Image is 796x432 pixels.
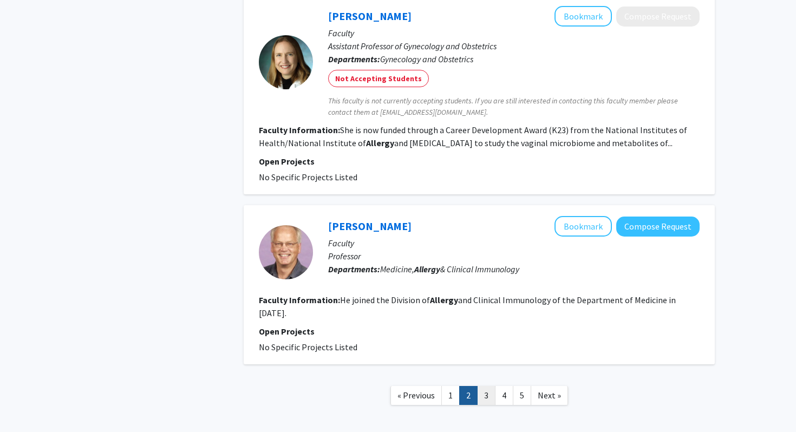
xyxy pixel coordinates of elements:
[459,386,478,405] a: 2
[328,219,412,233] a: [PERSON_NAME]
[259,294,676,318] fg-read-more: He joined the Division of and Clinical Immunology of the Department of Medicine in [DATE].
[259,325,700,338] p: Open Projects
[328,27,700,40] p: Faculty
[366,138,394,148] b: Allergy
[328,9,412,23] a: [PERSON_NAME]
[531,386,568,405] a: Next
[430,294,458,305] b: Allergy
[380,264,519,274] span: Medicine, & Clinical Immunology
[8,383,46,424] iframe: Chat
[259,125,340,135] b: Faculty Information:
[616,6,700,27] button: Compose Request to Anna Powell
[616,217,700,237] button: Compose Request to Bradley Undem
[390,386,442,405] a: Previous
[441,386,460,405] a: 1
[538,390,561,401] span: Next »
[259,125,687,148] fg-read-more: She is now funded through a Career Development Award (K23) from the National Institutes of Health...
[259,155,700,168] p: Open Projects
[328,54,380,64] b: Departments:
[495,386,513,405] a: 4
[554,6,612,27] button: Add Anna Powell to Bookmarks
[259,294,340,305] b: Faculty Information:
[414,264,440,274] b: Allergy
[328,95,700,118] span: This faculty is not currently accepting students. If you are still interested in contacting this ...
[259,342,357,352] span: No Specific Projects Listed
[477,386,495,405] a: 3
[513,386,531,405] a: 5
[328,70,429,87] mat-chip: Not Accepting Students
[328,250,700,263] p: Professor
[328,40,700,53] p: Assistant Professor of Gynecology and Obstetrics
[554,216,612,237] button: Add Bradley Undem to Bookmarks
[328,237,700,250] p: Faculty
[397,390,435,401] span: « Previous
[244,375,715,419] nav: Page navigation
[259,172,357,182] span: No Specific Projects Listed
[380,54,473,64] span: Gynecology and Obstetrics
[328,264,380,274] b: Departments:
